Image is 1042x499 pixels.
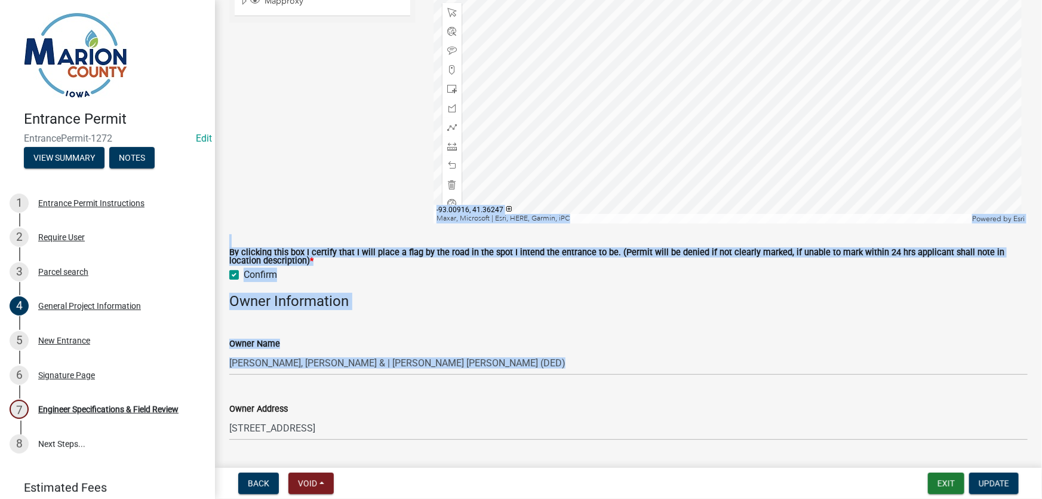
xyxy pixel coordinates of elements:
div: New Entrance [38,336,90,345]
div: Maxar, Microsoft | Esri, HERE, Garmin, iPC [434,214,969,224]
div: Engineer Specifications & Field Review [38,405,179,414]
label: Confirm [244,268,277,282]
button: Back [238,473,279,494]
label: Owner Name [229,340,280,348]
img: Marion County, Iowa [24,13,127,98]
div: 5 [10,331,29,350]
span: Void [298,479,317,488]
button: View Summary [24,147,104,169]
div: General Project Information [38,302,141,310]
wm-modal-confirm: Summary [24,154,104,163]
wm-modal-confirm: Edit Application Number [196,133,212,144]
div: 7 [10,400,29,419]
a: Edit [196,133,212,144]
div: 8 [10,434,29,454]
button: Void [288,473,334,494]
button: Exit [928,473,964,494]
h4: Entrance Permit [24,111,205,128]
button: Update [969,473,1019,494]
h4: Owner Information [229,293,1028,310]
div: Require User [38,233,85,241]
span: Back [248,479,269,488]
span: EntrancePermit-1272 [24,133,191,144]
div: Parcel search [38,268,88,276]
div: Powered by [969,214,1028,224]
span: Update [979,479,1009,488]
div: 2 [10,228,29,247]
div: Signature Page [38,371,95,379]
label: By clicking this box I certify that I will place a flag by the road in the spot I intend the entr... [229,249,1028,266]
wm-modal-confirm: Notes [109,154,155,163]
div: Entrance Permit Instructions [38,199,145,207]
div: 6 [10,366,29,385]
label: Owner Address [229,405,288,414]
div: 1 [10,194,29,213]
div: 4 [10,296,29,316]
a: Esri [1013,215,1025,223]
button: Notes [109,147,155,169]
div: 3 [10,262,29,281]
